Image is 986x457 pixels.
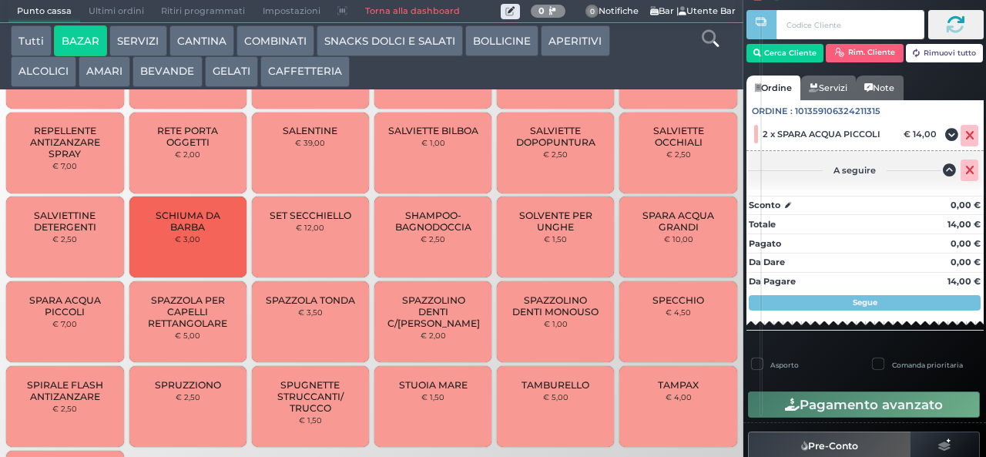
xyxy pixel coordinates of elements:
[749,219,776,230] strong: Totale
[746,44,824,62] button: Cerca Cliente
[951,238,981,249] strong: 0,00 €
[748,391,980,418] button: Pagamento avanzato
[421,138,445,147] small: € 1,00
[752,105,793,118] span: Ordine :
[749,238,781,249] strong: Pagato
[666,392,692,402] small: € 4,00
[142,210,233,233] span: SCHIUMA DA BARBA
[421,392,444,402] small: € 1,50
[856,76,903,100] a: Note
[795,105,880,118] span: 101359106324211315
[254,1,329,22] span: Impostazioni
[19,379,111,402] span: SPIRALE FLASH ANTIZANZARE
[510,125,602,148] span: SALVIETTE DOPOPUNTURA
[169,25,234,56] button: CANTINA
[749,257,785,267] strong: Da Dare
[763,129,880,139] span: 2 x SPARA ACQUA PICCOLI
[947,276,981,287] strong: 14,00 €
[356,1,468,22] a: Torna alla dashboard
[951,257,981,267] strong: 0,00 €
[826,44,904,62] button: Rim. Cliente
[951,200,981,210] strong: 0,00 €
[19,125,111,160] span: REPELLENTE ANTIZANZARE SPRAY
[652,294,704,306] span: SPECCHIO
[175,331,200,340] small: € 5,00
[632,125,724,148] span: SALVIETTE OCCHIALI
[52,319,77,328] small: € 7,00
[155,379,221,391] span: SPRUZZIONO
[175,234,200,244] small: € 3,00
[317,25,463,56] button: SNACKS DOLCI E SALATI
[901,129,944,139] div: € 14,00
[265,379,357,414] span: SPUGNETTE STRUCCANTI/ TRUCCO
[52,161,77,170] small: € 7,00
[266,294,355,306] span: SPAZZOLA TONDA
[421,331,446,340] small: € 2,00
[538,5,545,16] b: 0
[543,392,568,402] small: € 5,00
[543,150,568,159] small: € 2,50
[510,294,602,318] span: SPAZZOLINO DENTI MONOUSO
[510,210,602,233] span: SOLVENTE PER UNGHE
[399,379,468,391] span: STUOIA MARE
[853,297,877,307] strong: Segue
[80,1,153,22] span: Ultimi ordini
[387,294,480,329] span: SPAZZOLINO DENTI C/[PERSON_NAME]
[947,219,981,230] strong: 14,00 €
[465,25,538,56] button: BOLLICINE
[142,294,233,329] span: SPAZZOLA PER CAPELLI RETTANGOLARE
[260,56,350,87] button: CAFFETTERIA
[388,125,478,136] span: SALVIETTE BILBOA
[776,10,924,39] input: Codice Cliente
[296,223,324,232] small: € 12,00
[283,125,337,136] span: SALENTINE
[746,76,800,100] a: Ordine
[52,404,77,413] small: € 2,50
[19,294,111,318] span: SPARA ACQUA PICCOLI
[52,234,77,244] small: € 2,50
[8,1,80,22] span: Punto cassa
[142,125,233,148] span: RETE PORTA OGGETTI
[19,210,111,233] span: SALVIETTINE DETERGENTI
[153,1,253,22] span: Ritiri programmati
[544,319,568,328] small: € 1,00
[132,56,202,87] button: BEVANDE
[176,392,200,402] small: € 2,50
[544,234,567,244] small: € 1,50
[892,360,963,370] label: Comanda prioritaria
[664,234,693,244] small: € 10,00
[666,307,691,317] small: € 4,50
[109,25,166,56] button: SERVIZI
[770,360,799,370] label: Asporto
[11,25,52,56] button: Tutti
[632,210,724,233] span: SPARA ACQUA GRANDI
[299,415,322,425] small: € 1,50
[205,56,258,87] button: GELATI
[79,56,130,87] button: AMARI
[421,234,445,244] small: € 2,50
[270,210,351,221] span: SET SECCHIELLO
[749,199,780,212] strong: Sconto
[541,25,609,56] button: APERITIVI
[298,307,323,317] small: € 3,50
[387,210,479,233] span: SHAMPOO-BAGNODOCCIA
[825,165,884,176] div: A seguire
[175,150,200,159] small: € 2,00
[54,25,107,56] button: BAZAR
[800,76,856,100] a: Servizi
[11,56,76,87] button: ALCOLICI
[585,5,599,18] span: 0
[658,379,699,391] span: TAMPAX
[666,150,691,159] small: € 2,50
[906,44,984,62] button: Rimuovi tutto
[522,379,589,391] span: TAMBURELLO
[749,276,796,287] strong: Da Pagare
[236,25,314,56] button: COMBINATI
[295,138,325,147] small: € 39,00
